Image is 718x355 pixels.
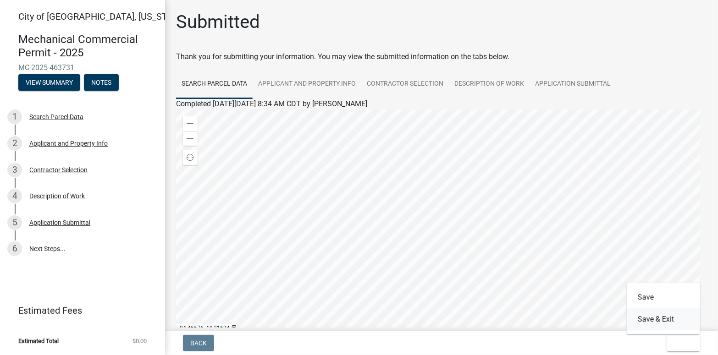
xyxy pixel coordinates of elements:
wm-modal-confirm: Summary [18,79,80,87]
a: Description of Work [449,70,530,99]
span: Back [190,339,207,347]
h4: Mechanical Commercial Permit - 2025 [18,33,158,60]
div: Description of Work [29,193,85,199]
div: Search Parcel Data [29,114,83,120]
div: Zoom in [183,116,198,131]
h1: Submitted [176,11,260,33]
wm-modal-confirm: Notes [84,79,119,87]
div: Application Submittal [29,219,90,226]
div: 5 [7,215,22,230]
a: Applicant and Property Info [253,70,361,99]
span: Completed [DATE][DATE] 8:34 AM CDT by [PERSON_NAME] [176,99,367,108]
div: 4 [7,189,22,203]
a: Application Submittal [530,70,616,99]
a: Search Parcel Data [176,70,253,99]
button: Exit [667,335,700,351]
button: Notes [84,74,119,91]
div: Applicant and Property Info [29,140,108,147]
a: Estimated Fees [7,301,150,320]
div: Exit [627,283,700,334]
div: 1 [7,109,22,124]
span: Estimated Total [18,338,59,344]
a: Contractor Selection [361,70,449,99]
span: $0.00 [133,338,147,344]
div: 6 [7,241,22,256]
button: Save [627,286,700,308]
button: Back [183,335,214,351]
button: View Summary [18,74,80,91]
div: Thank you for submitting your information. You may view the submitted information on the tabs below. [176,51,707,62]
div: Zoom out [183,131,198,146]
div: 3 [7,163,22,177]
button: Save & Exit [627,308,700,330]
div: Find my location [183,150,198,165]
span: Exit [674,339,687,347]
div: Contractor Selection [29,167,88,173]
span: MC-2025-463731 [18,63,147,72]
div: 2 [7,136,22,151]
span: City of [GEOGRAPHIC_DATA], [US_STATE] [18,11,185,22]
